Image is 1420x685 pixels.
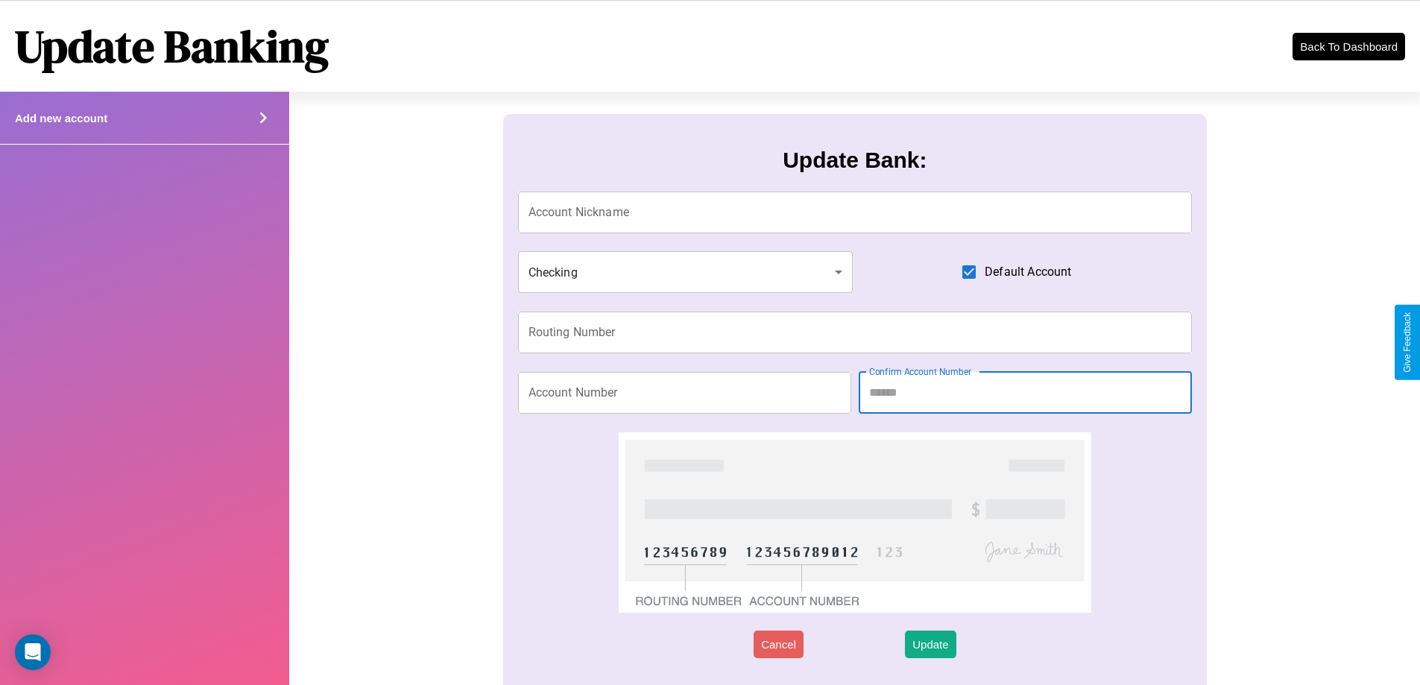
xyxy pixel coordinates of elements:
[15,112,107,124] h4: Add new account
[1402,312,1413,373] div: Give Feedback
[1293,33,1405,60] button: Back To Dashboard
[754,631,804,658] button: Cancel
[619,432,1091,613] img: check
[985,263,1071,281] span: Default Account
[518,251,853,293] div: Checking
[905,631,956,658] button: Update
[869,365,971,378] label: Confirm Account Number
[783,148,927,173] h3: Update Bank:
[15,634,51,670] div: Open Intercom Messenger
[15,16,329,77] h1: Update Banking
